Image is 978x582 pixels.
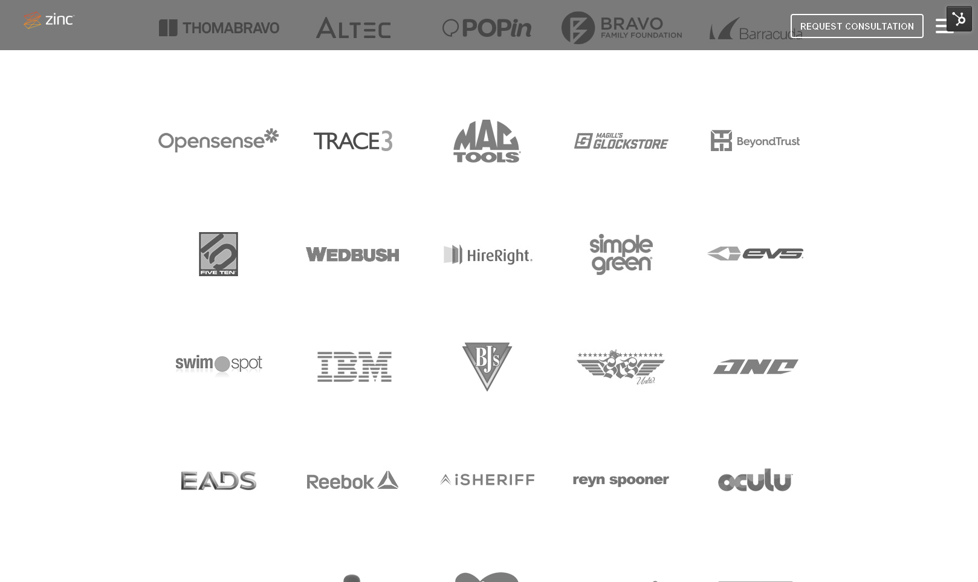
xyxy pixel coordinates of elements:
[440,236,534,273] img: Hireright
[708,123,803,160] img: BeyondTrust
[306,349,400,386] img: IBM
[708,349,803,386] img: One Industries
[170,354,267,380] img: Swimspot logo
[574,349,669,386] img: SCS Unlimited
[172,462,266,499] img: EADS
[707,241,804,267] img: EVS
[198,231,239,277] img: Fiveten
[314,131,392,151] img: Trace3
[574,123,669,160] img: Glockstore
[158,117,280,165] img: Opensense
[587,224,655,284] img: Simple Green
[306,236,400,273] img: Wedbush
[462,342,513,392] img: BJ's
[306,462,400,499] img: Reebok
[947,6,972,31] img: HubSpot Tools Menu Toggle
[440,119,534,163] img: MacTools
[440,462,534,499] img: iSheriff
[718,468,793,491] img: Oculus
[791,14,924,38] img: REQUEST CONSULTATION
[573,467,670,493] img: Reyn Spooner logo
